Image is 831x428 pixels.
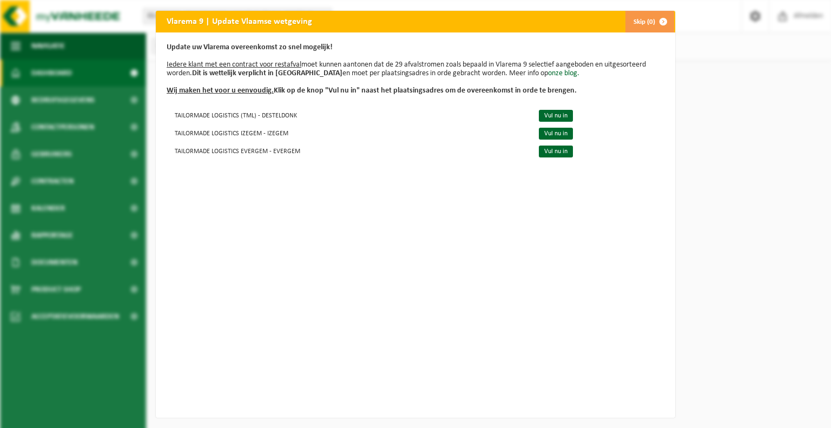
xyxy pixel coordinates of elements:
[192,69,342,77] b: Dit is wettelijk verplicht in [GEOGRAPHIC_DATA]
[167,87,577,95] b: Klik op de knop "Vul nu in" naast het plaatsingsadres om de overeenkomst in orde te brengen.
[539,146,573,157] a: Vul nu in
[539,128,573,140] a: Vul nu in
[156,11,323,31] h2: Vlarema 9 | Update Vlaamse wetgeving
[167,124,530,142] td: TAILORMADE LOGISTICS IZEGEM - IZEGEM
[625,11,674,32] button: Skip (0)
[5,404,181,428] iframe: chat widget
[548,69,579,77] a: onze blog.
[167,87,274,95] u: Wij maken het voor u eenvoudig.
[167,43,333,51] b: Update uw Vlarema overeenkomst zo snel mogelijk!
[539,110,573,122] a: Vul nu in
[167,142,530,160] td: TAILORMADE LOGISTICS EVERGEM - EVERGEM
[167,106,530,124] td: TAILORMADE LOGISTICS (TML) - DESTELDONK
[167,61,301,69] u: Iedere klant met een contract voor restafval
[167,43,664,95] p: moet kunnen aantonen dat de 29 afvalstromen zoals bepaald in Vlarema 9 selectief aangeboden en ui...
